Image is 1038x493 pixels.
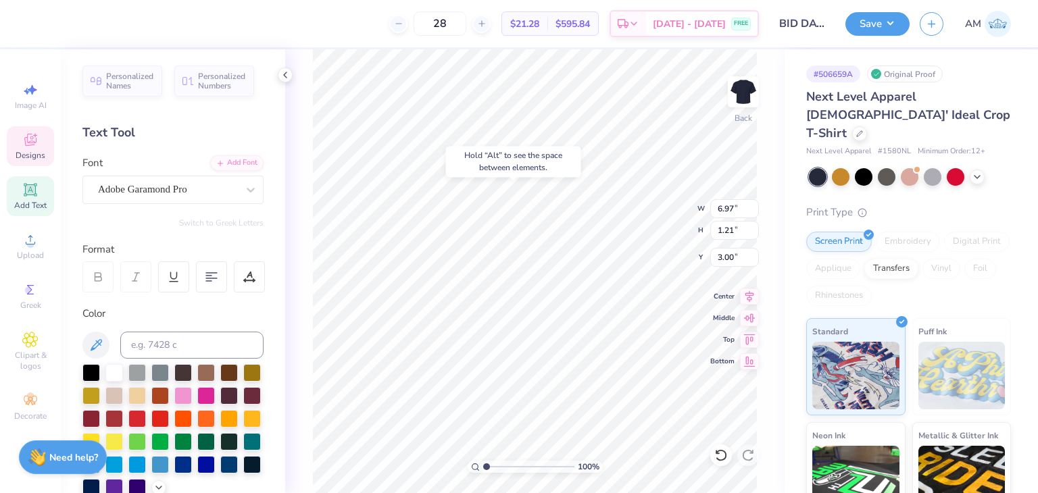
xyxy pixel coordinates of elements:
[7,350,54,371] span: Clipart & logos
[179,217,264,228] button: Switch to Greek Letters
[446,146,581,177] div: Hold “Alt” to see the space between elements.
[14,200,47,211] span: Add Text
[106,72,154,90] span: Personalized Names
[812,428,845,442] span: Neon Ink
[918,324,947,338] span: Puff Ink
[198,72,246,90] span: Personalized Numbers
[578,461,599,473] span: 100 %
[710,313,735,323] span: Middle
[878,146,911,157] span: # 1580NL
[944,232,1010,252] div: Digital Print
[414,11,466,36] input: – –
[710,292,735,301] span: Center
[867,66,943,82] div: Original Proof
[49,451,98,464] strong: Need help?
[510,17,539,31] span: $21.28
[15,100,47,111] span: Image AI
[734,19,748,28] span: FREE
[812,324,848,338] span: Standard
[120,332,264,359] input: e.g. 7428 c
[806,146,871,157] span: Next Level Apparel
[17,250,44,261] span: Upload
[876,232,940,252] div: Embroidery
[985,11,1011,37] img: Abhinav Mohan
[210,155,264,171] div: Add Font
[769,10,835,37] input: Untitled Design
[965,11,1011,37] a: AM
[806,286,872,306] div: Rhinestones
[710,357,735,366] span: Bottom
[812,342,899,409] img: Standard
[82,242,265,257] div: Format
[918,146,985,157] span: Minimum Order: 12 +
[806,88,1010,141] span: Next Level Apparel [DEMOGRAPHIC_DATA]' Ideal Crop T-Shirt
[82,155,103,171] label: Font
[82,306,264,321] div: Color
[14,411,47,421] span: Decorate
[806,259,860,279] div: Applique
[20,300,41,311] span: Greek
[710,335,735,344] span: Top
[964,259,996,279] div: Foil
[653,17,726,31] span: [DATE] - [DATE]
[16,150,45,161] span: Designs
[845,12,910,36] button: Save
[864,259,918,279] div: Transfers
[82,124,264,142] div: Text Tool
[730,78,757,105] img: Back
[806,205,1011,220] div: Print Type
[965,16,981,32] span: AM
[918,342,1006,409] img: Puff Ink
[922,259,960,279] div: Vinyl
[806,66,860,82] div: # 506659A
[806,232,872,252] div: Screen Print
[735,112,752,124] div: Back
[555,17,590,31] span: $595.84
[918,428,998,442] span: Metallic & Glitter Ink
